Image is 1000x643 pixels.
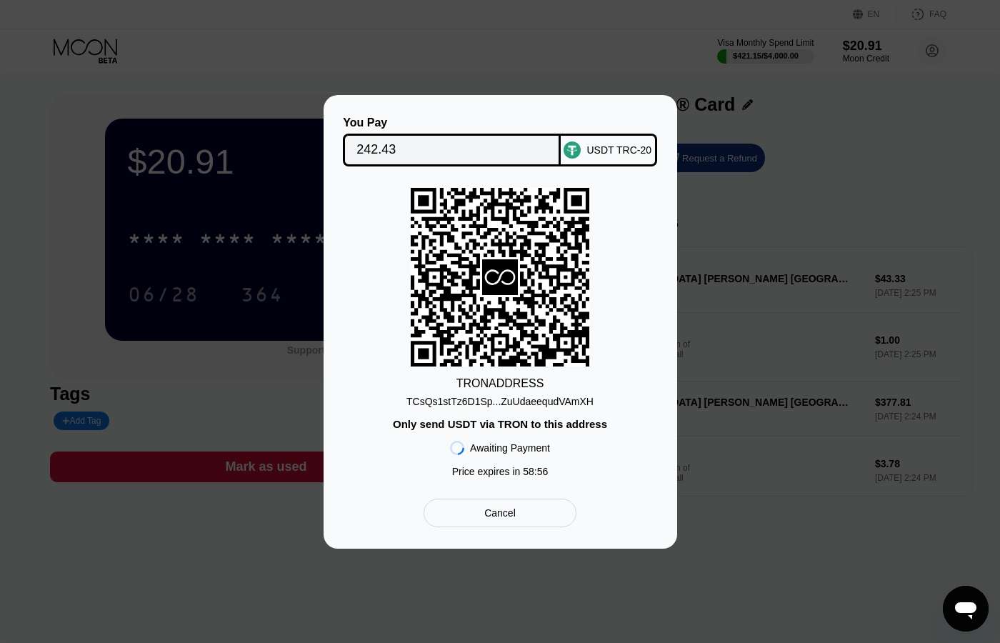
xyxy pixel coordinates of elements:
div: Cancel [484,507,516,519]
div: TCsQs1stTz6D1Sp...ZuUdaeequdVAmXH [406,396,594,407]
div: Price expires in [452,466,549,477]
div: Only send USDT via TRON to this address [393,418,607,430]
div: You PayUSDT TRC-20 [345,116,656,166]
div: You Pay [343,116,561,129]
div: TCsQs1stTz6D1Sp...ZuUdaeequdVAmXH [406,390,594,407]
div: Awaiting Payment [470,442,550,454]
span: 58 : 56 [523,466,548,477]
div: USDT TRC-20 [586,144,651,156]
div: Cancel [424,499,576,527]
div: TRON ADDRESS [456,377,544,390]
iframe: Button to launch messaging window [943,586,989,632]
